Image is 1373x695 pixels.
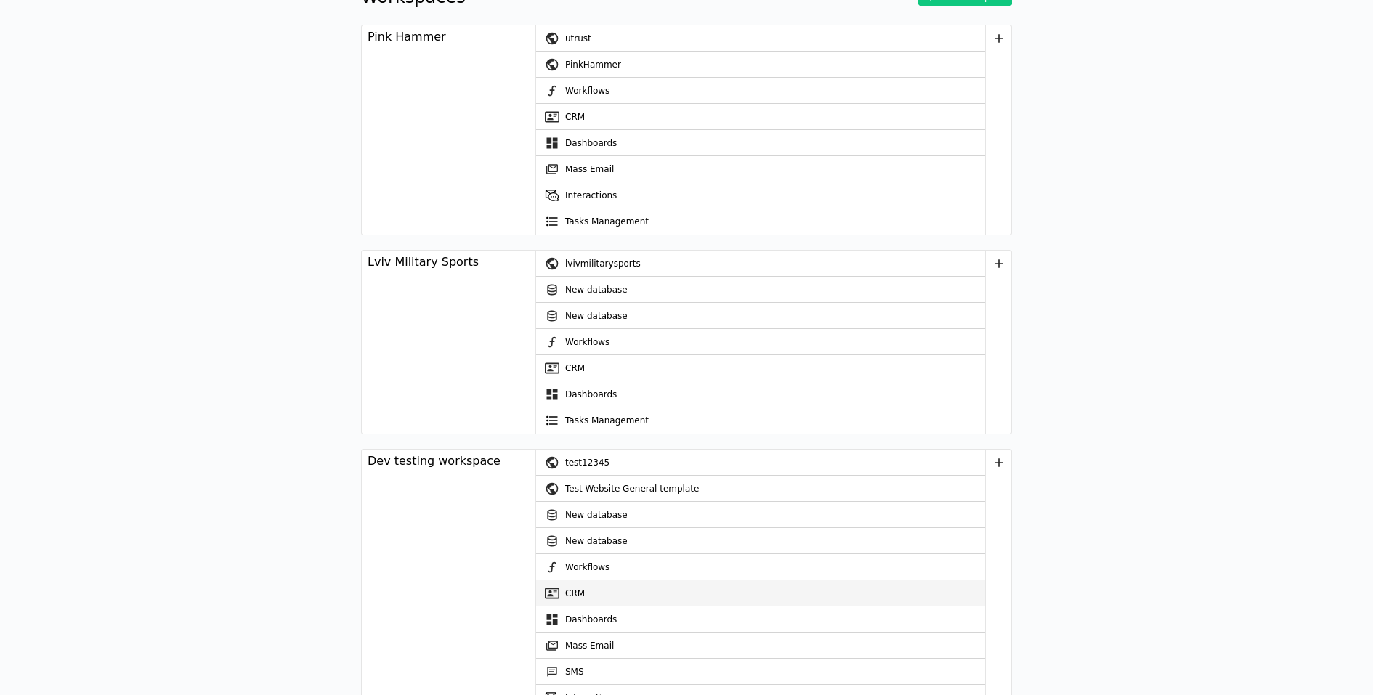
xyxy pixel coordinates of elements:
div: test12345 [565,450,985,476]
a: Test Website General template [536,476,985,502]
a: Workflows [536,554,985,580]
div: lvivmilitarysports [565,251,985,277]
a: Dashboards [536,130,985,156]
a: New database [536,528,985,554]
div: Pink Hammer [368,28,446,46]
a: PinkHammer [536,52,985,78]
a: CRM [536,104,985,130]
a: SMS [536,659,985,685]
a: New database [536,277,985,303]
a: Mass Email [536,633,985,659]
a: Tasks Management [536,407,985,434]
div: Test Website General template [565,476,985,502]
a: Interactions [536,182,985,208]
div: Dev testing workspace [368,452,501,470]
a: CRM [536,580,985,606]
a: Tasks Management [536,208,985,235]
a: utrust [536,25,985,52]
a: Workflows [536,78,985,104]
a: Mass Email [536,156,985,182]
a: lvivmilitarysports [536,251,985,277]
a: Dashboards [536,381,985,407]
a: New database [536,303,985,329]
a: test12345 [536,450,985,476]
a: Dashboards [536,606,985,633]
a: Workflows [536,329,985,355]
div: utrust [565,25,985,52]
a: New database [536,502,985,528]
div: Lviv Military Sports [368,253,479,271]
div: PinkHammer [565,52,985,78]
a: CRM [536,355,985,381]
